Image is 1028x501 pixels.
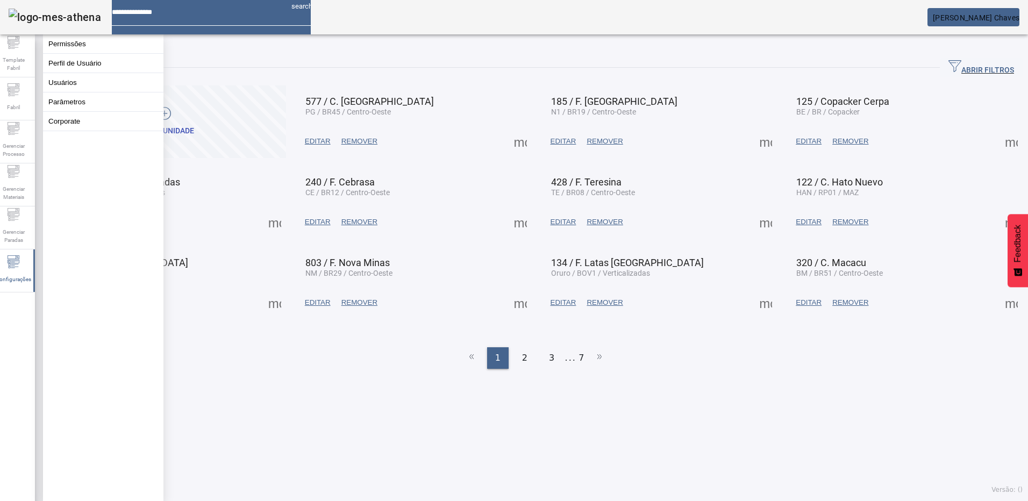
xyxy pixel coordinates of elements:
span: REMOVER [832,217,868,227]
span: 2 [522,352,527,364]
button: ABRIR FILTROS [940,58,1023,77]
button: Perfil de Usuário [43,54,163,73]
div: Criar unidade [140,126,194,137]
span: CE / BR12 / Centro-Oeste [305,188,390,197]
button: Permissões [43,34,163,53]
span: 3 [549,352,554,364]
span: Fabril [4,100,23,114]
button: Mais [756,132,775,151]
span: 125 / Copacker Cerpa [796,96,889,107]
button: Mais [511,132,530,151]
span: REMOVER [341,297,377,308]
button: Mais [265,293,284,312]
span: 803 / F. Nova Minas [305,257,390,268]
span: EDITAR [305,136,331,147]
span: 577 / C. [GEOGRAPHIC_DATA] [305,96,434,107]
button: Mais [1002,212,1021,232]
button: Mais [265,212,284,232]
span: 320 / C. Macacu [796,257,866,268]
span: REMOVER [587,217,623,227]
span: Versão: () [991,486,1023,493]
button: EDITAR [545,132,582,151]
button: REMOVER [336,212,383,232]
button: EDITAR [790,293,827,312]
button: EDITAR [545,212,582,232]
button: Mais [511,212,530,232]
span: 185 / F. [GEOGRAPHIC_DATA] [551,96,677,107]
button: Mais [1002,293,1021,312]
span: REMOVER [341,217,377,227]
span: N1 / BR19 / Centro-Oeste [551,108,636,116]
button: REMOVER [581,293,628,312]
span: REMOVER [587,297,623,308]
button: Mais [756,293,775,312]
span: BE / BR / Copacker [796,108,860,116]
button: Mais [1002,132,1021,151]
span: NM / BR29 / Centro-Oeste [305,269,392,277]
button: EDITAR [299,212,336,232]
span: 428 / F. Teresina [551,176,622,188]
button: REMOVER [827,212,874,232]
button: EDITAR [299,132,336,151]
li: 7 [579,347,584,369]
span: 122 / C. Hato Nuevo [796,176,883,188]
button: Corporate [43,112,163,131]
li: ... [565,347,576,369]
button: REMOVER [581,132,628,151]
span: EDITAR [551,217,576,227]
button: Usuários [43,73,163,92]
span: EDITAR [796,217,822,227]
button: Mais [511,293,530,312]
span: HAN / RP01 / MAZ [796,188,859,197]
span: EDITAR [551,297,576,308]
span: EDITAR [305,217,331,227]
button: Parâmetros [43,92,163,111]
span: REMOVER [832,297,868,308]
span: REMOVER [587,136,623,147]
span: BM / BR51 / Centro-Oeste [796,269,883,277]
button: Criar unidade [48,85,286,158]
span: EDITAR [796,136,822,147]
span: Oruro / BOV1 / Verticalizadas [551,269,650,277]
span: EDITAR [796,297,822,308]
button: REMOVER [336,293,383,312]
span: REMOVER [341,136,377,147]
button: REMOVER [581,212,628,232]
span: ABRIR FILTROS [948,60,1014,76]
button: EDITAR [299,293,336,312]
button: REMOVER [336,132,383,151]
span: EDITAR [551,136,576,147]
span: 134 / F. Latas [GEOGRAPHIC_DATA] [551,257,704,268]
button: Mais [756,212,775,232]
span: [PERSON_NAME] Chaves [933,13,1019,22]
button: REMOVER [827,293,874,312]
button: EDITAR [545,293,582,312]
span: EDITAR [305,297,331,308]
span: TE / BR08 / Centro-Oeste [551,188,635,197]
button: REMOVER [827,132,874,151]
button: EDITAR [790,212,827,232]
span: REMOVER [832,136,868,147]
button: Feedback - Mostrar pesquisa [1008,214,1028,287]
button: EDITAR [790,132,827,151]
span: 240 / F. Cebrasa [305,176,375,188]
img: logo-mes-athena [9,9,101,26]
span: PG / BR45 / Centro-Oeste [305,108,391,116]
span: Feedback [1013,225,1023,262]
